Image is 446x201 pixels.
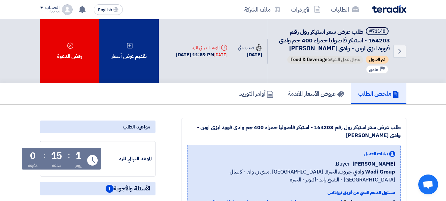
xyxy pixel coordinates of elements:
a: Open chat [418,175,438,194]
div: الحساب [45,5,59,11]
span: بيانات العميل [364,150,388,157]
a: أوامر التوريد [232,83,281,104]
div: صدرت في [238,44,262,51]
b: Wadi Group وادي جروب, [337,168,395,176]
div: : [68,149,70,161]
span: تم القبول [366,56,389,64]
a: الطلبات [326,2,364,17]
div: : [43,149,46,161]
h5: طلب عرض سعر استيكر رول رقم 164203 - استيكر فاصوليا حمراء 400 جم وادى فوود ايزى اوبن - وادى فود ال... [276,27,390,52]
span: عادي [369,67,378,73]
div: Shahd [40,10,59,14]
span: الأسئلة والأجوبة [106,184,150,193]
div: #71148 [369,29,385,34]
a: ملف الشركة [239,2,286,17]
span: [PERSON_NAME] [353,160,395,168]
img: Teradix logo [372,5,406,13]
button: English [94,4,123,15]
div: الموعد النهائي للرد [102,155,152,163]
h5: أوامر التوريد [239,90,273,97]
span: الجيزة, [GEOGRAPHIC_DATA] ,مبنى بى وان - كابيتال [GEOGRAPHIC_DATA] - الشيخ زايد -أكتوبر - الجيزه [193,168,395,184]
div: مسئول الدعم الفني من فريق تيرادكس [193,189,395,196]
div: رفض الدعوة [40,19,99,83]
span: طلب عرض سعر استيكر رول رقم 164203 - استيكر فاصوليا حمراء 400 جم وادى فوود ايزى اوبن - وادى [PERSO... [279,27,390,53]
div: 0 [30,151,36,161]
h5: ملخص الطلب [358,90,399,97]
div: تقديم عرض أسعار [99,19,159,83]
span: مجال عمل الشركة: [287,56,363,64]
div: مواعيد الطلب [40,121,155,133]
div: 15 [51,151,62,161]
div: [DATE] [214,52,227,58]
div: يوم [75,162,82,169]
div: 1 [76,151,81,161]
span: Buyer, [334,160,350,168]
a: عروض الأسعار المقدمة [281,83,351,104]
div: ساعة [52,162,61,169]
a: ملخص الطلب [351,83,406,104]
div: [DATE] [238,51,262,59]
a: الأوردرات [286,2,326,17]
span: 1 [106,185,114,193]
div: دقيقة [28,162,38,169]
span: Food & Beverage [291,56,327,63]
div: طلب عرض سعر استيكر رول رقم 164203 - استيكر فاصوليا حمراء 400 جم وادى فوود ايزى اوبن - وادى [PERSO... [187,124,401,139]
img: profile_test.png [62,4,73,15]
div: [DATE] 11:59 PM [176,51,227,59]
div: الموعد النهائي للرد [176,44,227,51]
h5: عروض الأسعار المقدمة [288,90,344,97]
span: English [98,8,112,12]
